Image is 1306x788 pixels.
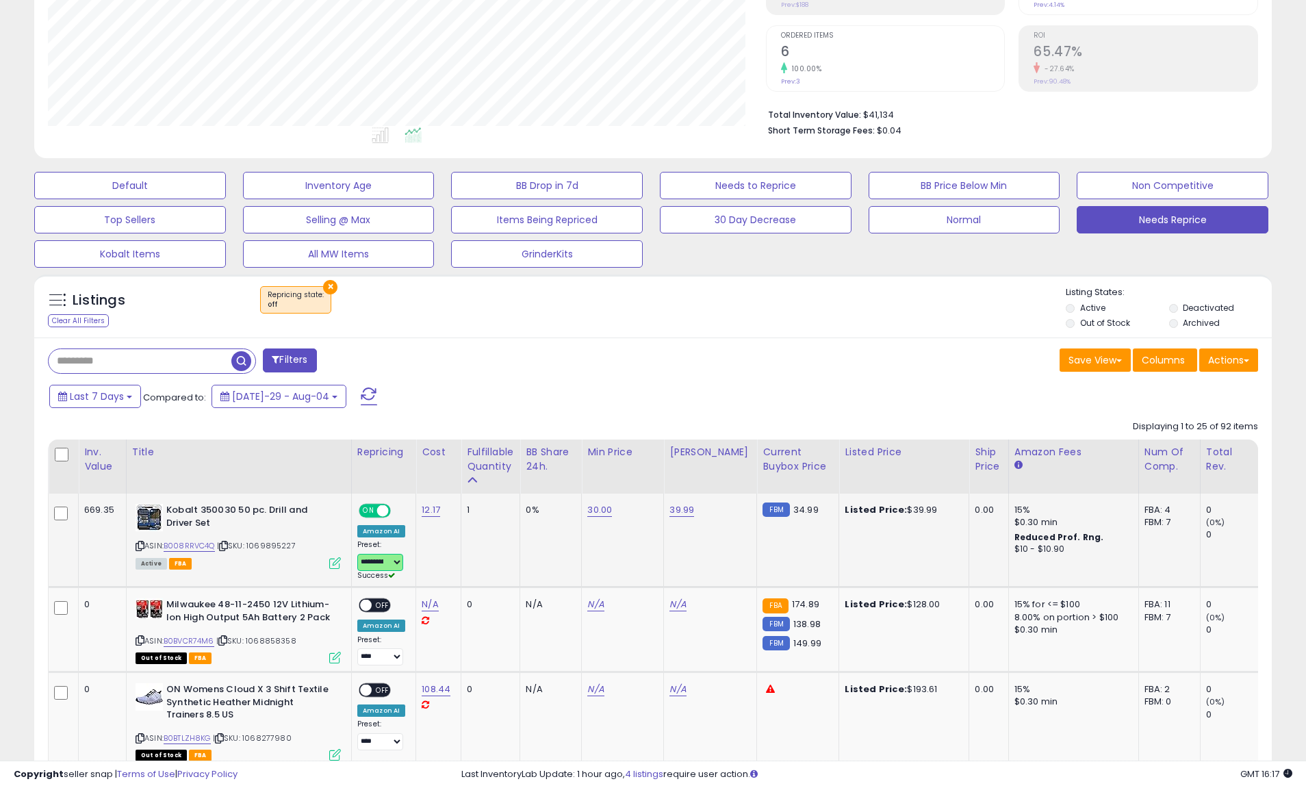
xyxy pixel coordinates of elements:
[975,598,997,611] div: 0.00
[869,172,1060,199] button: BB Price Below Min
[1133,420,1258,433] div: Displaying 1 to 25 of 92 items
[357,445,410,459] div: Repricing
[587,503,612,517] a: 30.00
[1144,683,1190,696] div: FBA: 2
[136,598,163,619] img: 41W5ThxpLqL._SL40_.jpg
[357,704,405,717] div: Amazon AI
[389,505,411,517] span: OFF
[422,683,450,696] a: 108.44
[70,390,124,403] span: Last 7 Days
[1077,172,1268,199] button: Non Competitive
[660,172,852,199] button: Needs to Reprice
[526,683,571,696] div: N/A
[869,206,1060,233] button: Normal
[845,598,907,611] b: Listed Price:
[467,445,514,474] div: Fulfillable Quantity
[189,652,212,664] span: FBA
[461,768,1292,781] div: Last InventoryLab Update: 1 hour ago, require user action.
[243,240,435,268] button: All MW Items
[357,635,405,666] div: Preset:
[975,445,1002,474] div: Ship Price
[372,685,394,696] span: OFF
[1014,445,1133,459] div: Amazon Fees
[467,504,509,516] div: 1
[1144,696,1190,708] div: FBM: 0
[1014,516,1128,529] div: $0.30 min
[357,720,405,750] div: Preset:
[372,600,394,611] span: OFF
[357,620,405,632] div: Amazon AI
[1144,611,1190,624] div: FBM: 7
[1142,353,1185,367] span: Columns
[1206,517,1225,528] small: (0%)
[1240,767,1292,780] span: 2025-08-12 16:17 GMT
[877,124,901,137] span: $0.04
[213,733,292,743] span: | SKU: 1068277980
[1014,611,1128,624] div: 8.00% on portion > $100
[781,44,1005,62] h2: 6
[526,598,571,611] div: N/A
[781,77,800,86] small: Prev: 3
[216,635,296,646] span: | SKU: 1068858358
[49,385,141,408] button: Last 7 Days
[166,504,333,533] b: Kobalt 350030 50 pc. Drill and Driver Set
[34,172,226,199] button: Default
[84,598,116,611] div: 0
[587,683,604,696] a: N/A
[793,637,821,650] span: 149.99
[84,683,116,696] div: 0
[357,525,405,537] div: Amazon AI
[669,445,751,459] div: [PERSON_NAME]
[669,598,686,611] a: N/A
[169,558,192,570] span: FBA
[357,540,405,581] div: Preset:
[768,105,1248,122] li: $41,134
[1080,302,1105,314] label: Active
[143,391,206,404] span: Compared to:
[1034,77,1071,86] small: Prev: 90.48%
[845,504,958,516] div: $39.99
[793,503,819,516] span: 34.99
[763,636,789,650] small: FBM
[763,445,833,474] div: Current Buybox Price
[1066,286,1271,299] p: Listing States:
[451,172,643,199] button: BB Drop in 7d
[132,445,346,459] div: Title
[1014,544,1128,555] div: $10 - $10.90
[357,570,395,581] span: Success
[1014,504,1128,516] div: 15%
[587,598,604,611] a: N/A
[1060,348,1131,372] button: Save View
[323,280,337,294] button: ×
[243,172,435,199] button: Inventory Age
[781,32,1005,40] span: Ordered Items
[1206,612,1225,623] small: (0%)
[451,240,643,268] button: GrinderKits
[268,290,324,310] span: Repricing state :
[787,64,822,74] small: 100.00%
[845,503,907,516] b: Listed Price:
[1206,529,1262,541] div: 0
[1014,598,1128,611] div: 15% for <= $100
[1206,504,1262,516] div: 0
[1014,683,1128,696] div: 15%
[1144,516,1190,529] div: FBM: 7
[1144,504,1190,516] div: FBA: 4
[1144,598,1190,611] div: FBA: 11
[164,733,211,744] a: B0BTLZH8KG
[117,767,175,780] a: Terms of Use
[360,505,377,517] span: ON
[1206,445,1256,474] div: Total Rev.
[1014,624,1128,636] div: $0.30 min
[1080,317,1130,329] label: Out of Stock
[177,767,238,780] a: Privacy Policy
[34,206,226,233] button: Top Sellers
[467,683,509,696] div: 0
[136,558,167,570] span: All listings currently available for purchase on Amazon
[217,540,296,551] span: | SKU: 1069895227
[1183,302,1234,314] label: Deactivated
[669,503,694,517] a: 39.99
[845,683,907,696] b: Listed Price:
[422,445,455,459] div: Cost
[73,291,125,310] h5: Listings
